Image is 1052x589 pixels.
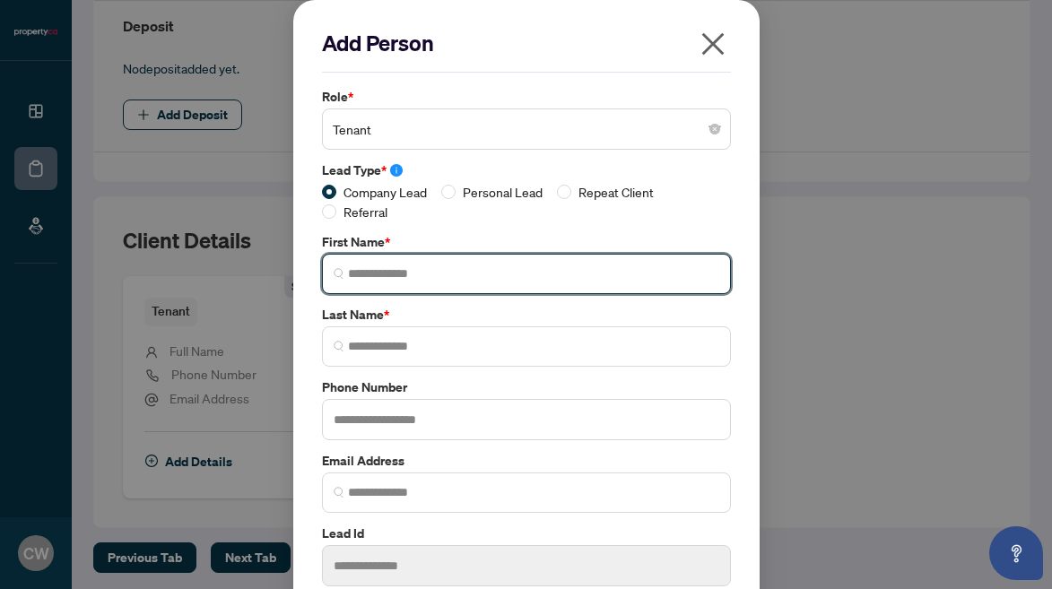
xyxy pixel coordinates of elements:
[322,160,731,180] label: Lead Type
[322,87,731,107] label: Role
[322,305,731,325] label: Last Name
[322,524,731,543] label: Lead Id
[989,526,1043,580] button: Open asap
[322,29,731,57] h2: Add Person
[336,182,434,202] span: Company Lead
[322,377,731,397] label: Phone Number
[456,182,550,202] span: Personal Lead
[336,202,395,221] span: Referral
[390,164,403,177] span: info-circle
[334,487,344,498] img: search_icon
[571,182,661,202] span: Repeat Client
[709,124,720,134] span: close-circle
[334,341,344,351] img: search_icon
[699,30,727,58] span: close
[334,268,344,279] img: search_icon
[322,232,731,252] label: First Name
[333,112,720,146] span: Tenant
[322,451,731,471] label: Email Address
